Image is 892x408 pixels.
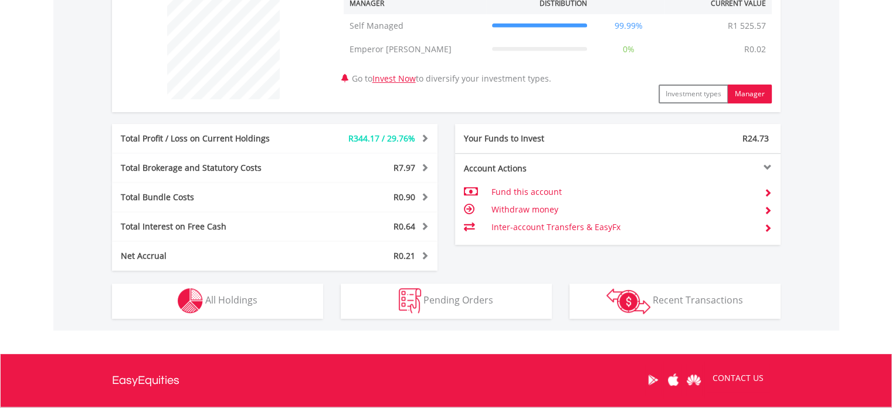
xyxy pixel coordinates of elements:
[704,362,772,394] a: CONTACT US
[455,163,618,174] div: Account Actions
[178,288,203,313] img: holdings-wht.png
[394,191,415,203] span: R0.90
[112,284,323,319] button: All Holdings
[593,38,664,61] td: 0%
[112,162,302,174] div: Total Brokerage and Statutory Costs
[112,133,302,144] div: Total Profit / Loss on Current Holdings
[348,133,415,144] span: R344.17 / 29.76%
[722,14,772,38] td: R1 525.57
[112,354,179,407] a: EasyEquities
[205,294,257,306] span: All Holdings
[606,288,650,314] img: transactions-zar-wht.png
[653,294,743,306] span: Recent Transactions
[112,191,302,203] div: Total Bundle Costs
[344,14,486,38] td: Self Managed
[394,250,415,261] span: R0.21
[491,201,754,218] td: Withdraw money
[684,362,704,398] a: Huawei
[423,294,493,306] span: Pending Orders
[569,284,781,319] button: Recent Transactions
[399,288,421,313] img: pending_instructions-wht.png
[344,38,486,61] td: Emperor [PERSON_NAME]
[394,221,415,232] span: R0.64
[112,250,302,262] div: Net Accrual
[663,362,684,398] a: Apple
[372,73,416,84] a: Invest Now
[728,85,772,103] button: Manager
[394,162,415,173] span: R7.97
[491,183,754,201] td: Fund this account
[112,221,302,232] div: Total Interest on Free Cash
[738,38,772,61] td: R0.02
[643,362,663,398] a: Google Play
[491,218,754,236] td: Inter-account Transfers & EasyFx
[455,133,618,144] div: Your Funds to Invest
[742,133,769,144] span: R24.73
[593,14,664,38] td: 99.99%
[341,284,552,319] button: Pending Orders
[659,85,728,103] button: Investment types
